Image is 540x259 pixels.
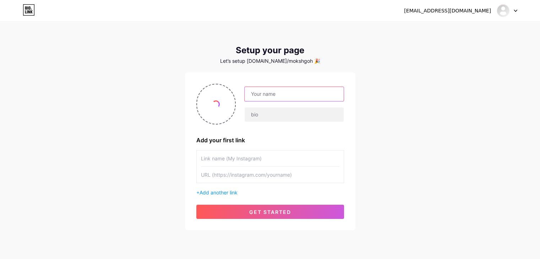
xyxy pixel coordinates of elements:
div: [EMAIL_ADDRESS][DOMAIN_NAME] [404,7,491,15]
input: Your name [245,87,343,101]
div: Setup your page [185,45,355,55]
input: bio [245,108,343,122]
span: get started [249,209,291,215]
div: Let’s setup [DOMAIN_NAME]/mokshgoh 🎉 [185,58,355,64]
div: + [196,189,344,196]
img: Mokshgohype [496,4,510,17]
span: Add another link [200,189,238,195]
div: Add your first link [196,136,344,144]
input: URL (https://instagram.com/yourname) [201,167,339,183]
input: Link name (My Instagram) [201,150,339,166]
button: get started [196,205,344,219]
